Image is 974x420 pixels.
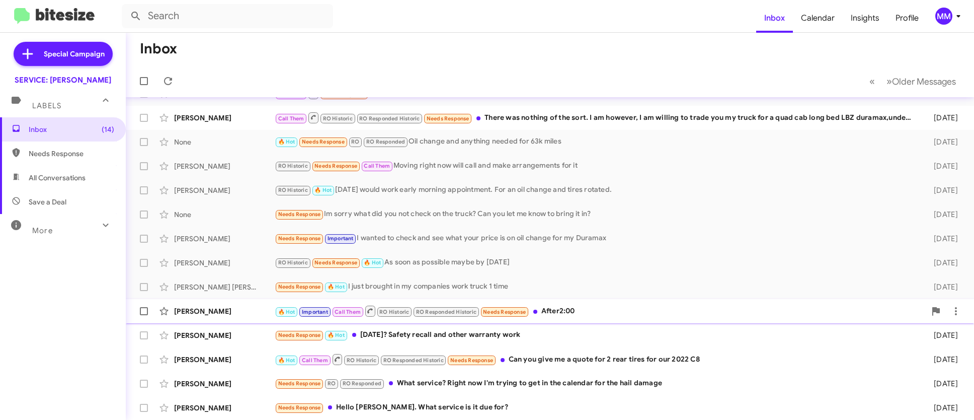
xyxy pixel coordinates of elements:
[278,332,321,338] span: Needs Response
[335,309,361,315] span: Call Them
[44,49,105,59] span: Special Campaign
[843,4,887,33] a: Insights
[887,4,927,33] a: Profile
[328,332,345,338] span: 🔥 Hot
[102,124,114,134] span: (14)
[29,149,114,159] span: Needs Response
[275,378,918,389] div: What service? Right now I'm trying to get in the calendar for the hail damage
[174,209,275,220] div: None
[483,309,526,315] span: Needs Response
[869,75,875,88] span: «
[278,115,304,122] span: Call Them
[275,233,918,244] div: I wanted to check and see what your price is on oil change for my Duramax
[918,137,966,147] div: [DATE]
[416,309,476,315] span: RO Responded Historic
[278,284,321,290] span: Needs Response
[323,115,353,122] span: RO Historic
[302,309,328,315] span: Important
[275,329,918,341] div: [DATE]? Safety recall and other warranty work
[359,115,420,122] span: RO Responded Historic
[793,4,843,33] a: Calendar
[314,187,332,193] span: 🔥 Hot
[364,259,381,266] span: 🔥 Hot
[863,71,881,92] button: Previous
[379,309,409,315] span: RO Historic
[29,197,66,207] span: Save a Deal
[918,379,966,389] div: [DATE]
[328,235,354,242] span: Important
[450,357,493,364] span: Needs Response
[32,226,53,235] span: More
[278,380,321,387] span: Needs Response
[174,185,275,195] div: [PERSON_NAME]
[275,353,918,366] div: Can you give me a quote for 2 rear tires for our 2022 C8
[122,4,333,28] input: Search
[278,259,308,266] span: RO Historic
[918,185,966,195] div: [DATE]
[275,208,918,220] div: Im sorry what did you not check on the truck? Can you let me know to bring it in?
[918,258,966,268] div: [DATE]
[918,403,966,413] div: [DATE]
[302,357,328,364] span: Call Them
[278,163,308,169] span: RO Historic
[174,137,275,147] div: None
[15,75,111,85] div: SERVICE: [PERSON_NAME]
[918,113,966,123] div: [DATE]
[918,161,966,171] div: [DATE]
[275,111,918,124] div: There was nothing of the sort. I am however, I am willing to trade you my truck for a quad cab lo...
[351,138,359,145] span: RO
[278,187,308,193] span: RO Historic
[174,355,275,365] div: [PERSON_NAME]
[174,258,275,268] div: [PERSON_NAME]
[140,41,177,57] h1: Inbox
[174,306,275,316] div: [PERSON_NAME]
[174,403,275,413] div: [PERSON_NAME]
[328,380,336,387] span: RO
[302,138,345,145] span: Needs Response
[880,71,962,92] button: Next
[275,402,918,413] div: Hello [PERSON_NAME]. What service is it due for?
[383,357,444,364] span: RO Responded Historic
[275,257,918,268] div: As soon as possible maybe by [DATE]
[314,163,357,169] span: Needs Response
[343,380,381,387] span: RO Responded
[275,160,918,172] div: Moving right now will call and make arrangements for it
[918,330,966,340] div: [DATE]
[174,379,275,389] div: [PERSON_NAME]
[918,282,966,292] div: [DATE]
[275,136,918,148] div: Oil change and anything needed for 63k miles
[347,357,376,364] span: RO Historic
[278,138,295,145] span: 🔥 Hot
[275,305,926,317] div: After2:00
[927,8,963,25] button: MM
[364,163,390,169] span: Call Them
[918,355,966,365] div: [DATE]
[935,8,952,25] div: MM
[278,404,321,411] span: Needs Response
[756,4,793,33] a: Inbox
[366,138,405,145] span: RO Responded
[174,161,275,171] div: [PERSON_NAME]
[278,357,295,364] span: 🔥 Hot
[328,284,345,290] span: 🔥 Hot
[174,330,275,340] div: [PERSON_NAME]
[14,42,113,66] a: Special Campaign
[427,115,469,122] span: Needs Response
[32,101,61,110] span: Labels
[174,234,275,244] div: [PERSON_NAME]
[886,75,892,88] span: »
[275,184,918,196] div: [DATE] would work early morning appointment. For an oil change and tires rotated.
[174,282,275,292] div: [PERSON_NAME] [PERSON_NAME]
[278,235,321,242] span: Needs Response
[29,173,86,183] span: All Conversations
[278,211,321,218] span: Needs Response
[892,76,956,87] span: Older Messages
[864,71,962,92] nav: Page navigation example
[918,209,966,220] div: [DATE]
[918,234,966,244] div: [DATE]
[275,281,918,293] div: I just brought in my companies work truck 1 time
